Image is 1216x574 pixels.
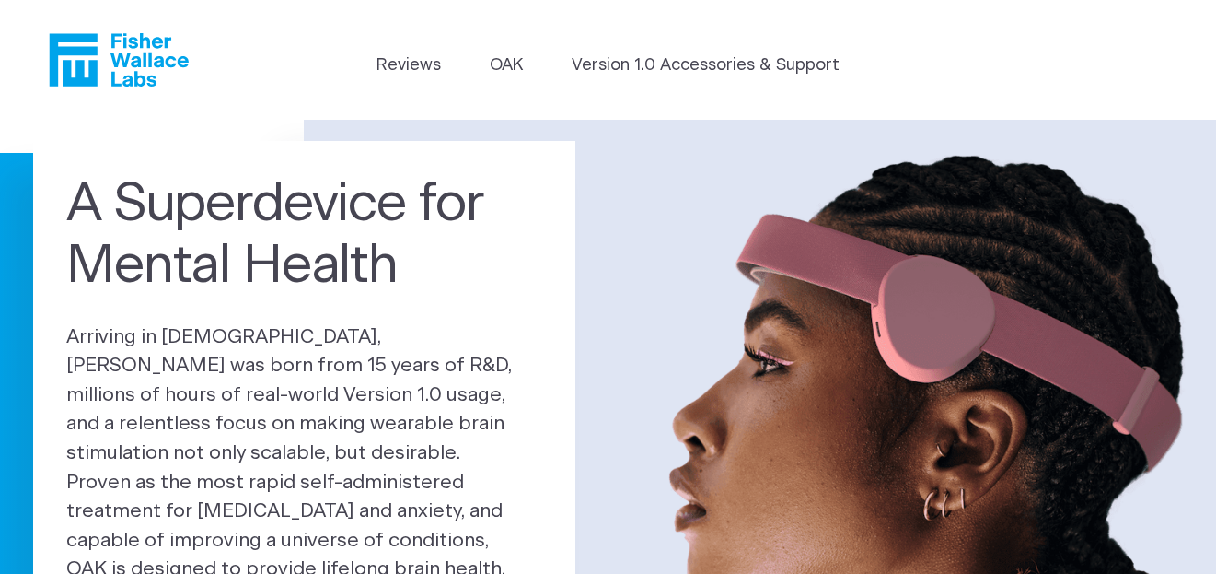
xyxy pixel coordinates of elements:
a: Version 1.0 Accessories & Support [572,53,840,78]
a: Reviews [376,53,441,78]
h1: A Superdevice for Mental Health [66,174,542,297]
a: OAK [490,53,523,78]
a: Fisher Wallace [49,33,189,87]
